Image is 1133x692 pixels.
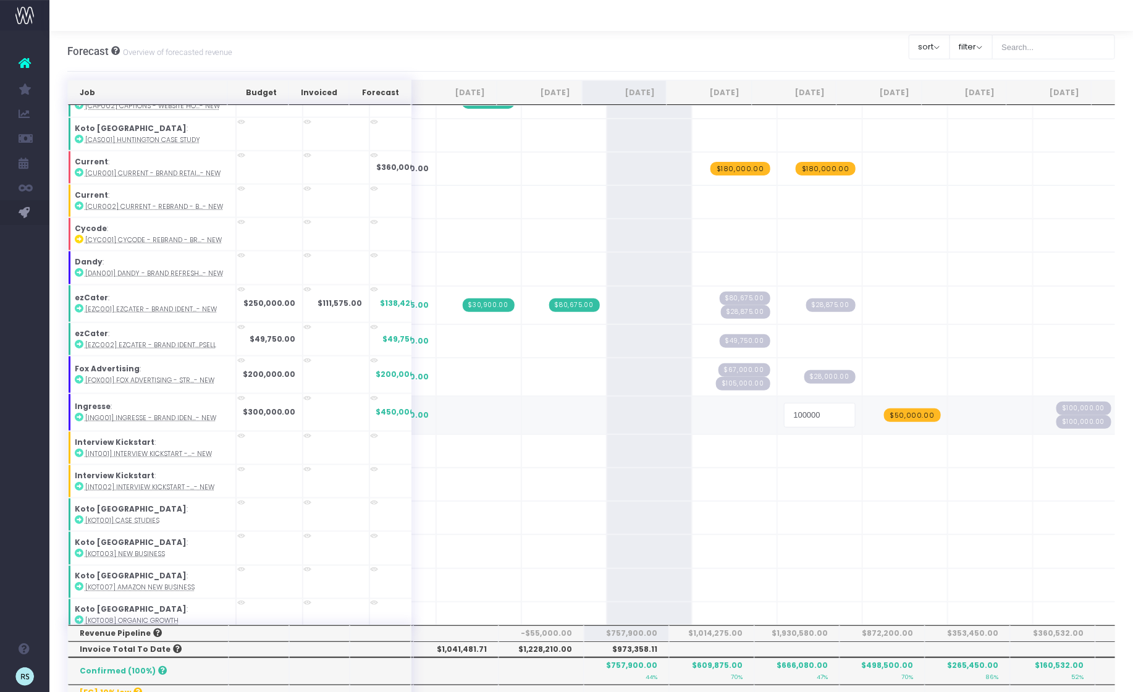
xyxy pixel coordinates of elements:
[243,407,296,417] strong: $300,000.00
[804,370,856,384] span: Streamtime Draft Invoice: null – [FOX001] Fox Advertising - Strategy & Architecture - Brand - New
[731,671,743,681] small: 70%
[85,516,159,525] abbr: [KOT001] Case Studies
[75,256,103,267] strong: Dandy
[85,202,223,211] abbr: [CUR002] Current - Rebrand - Brand - New
[752,80,836,105] th: Oct 25: activate to sort column ascending
[1010,625,1095,641] th: $360,532.00
[75,156,108,167] strong: Current
[68,531,236,565] td: :
[75,537,187,547] strong: Koto [GEOGRAPHIC_DATA]
[68,151,236,184] td: :
[817,671,828,681] small: 47%
[75,470,154,481] strong: Interview Kickstart
[1010,657,1095,685] th: $160,532.00
[667,80,751,105] th: Sep 25: activate to sort column ascending
[381,298,429,309] span: $138,425.00
[75,328,108,339] strong: ezCater
[720,334,770,348] span: Streamtime Draft Invoice: null – [EZC002] ezCater - Brand Identity - Brand - Upsell
[925,625,1010,641] th: $353,450.00
[85,269,223,278] abbr: [DAN001] Dandy - Brand Refresh & Subbrand ID - Brand - New
[68,394,236,431] td: :
[68,565,236,599] td: :
[68,625,229,641] th: Revenue Pipeline
[227,80,289,105] th: Budget
[68,217,236,251] td: :
[68,251,236,284] td: :
[497,80,581,105] th: Jul 25: activate to sort column ascending
[243,369,296,379] strong: $200,000.00
[901,671,913,681] small: 70%
[376,369,429,380] span: $200,000.00
[75,123,187,133] strong: Koto [GEOGRAPHIC_DATA]
[716,377,770,390] span: Streamtime Draft Invoice: null – [FOX001] Fox Advertising - Strategy & Architecture - Brand - New
[909,35,950,59] button: sort
[85,483,214,492] abbr: [INT002] Interview Kickstart - Uplevel Website - Digital - New
[68,641,229,657] th: Invoice Total To Date
[582,80,667,105] th: Aug 25: activate to sort column ascending
[68,431,236,465] td: :
[377,162,429,173] span: $360,000.00
[718,363,770,377] span: Streamtime Draft Invoice: null – [FOX001] Fox Advertising - Strategy & Architecture - Brand - New
[75,437,154,447] strong: Interview Kickstart
[75,571,187,581] strong: Koto [GEOGRAPHIC_DATA]
[289,80,349,105] th: Invoiced
[412,80,497,105] th: Jun 25: activate to sort column ascending
[67,45,109,57] span: Forecast
[584,657,669,685] th: $757,900.00
[720,292,770,305] span: Streamtime Draft Invoice: null – [EZC001] ezCater - Brand Identity - Brand - New
[75,363,140,374] strong: Fox Advertising
[499,625,584,641] th: -$55,000.00
[15,667,34,686] img: images/default_profile_image.png
[383,334,429,345] span: $49,750.00
[884,408,941,422] span: wayahead Revenue Forecast Item
[243,298,296,308] strong: $250,000.00
[68,184,236,217] td: :
[721,305,770,319] span: Streamtime Draft Invoice: null – [EZC001] ezCater - Brand Identity - Brand - New
[85,101,220,111] abbr: [CAP002] Captions - Website Homepage - Digital - New
[85,413,216,423] abbr: [ING001] Ingresse - Brand Identity - Brand - New
[85,449,212,458] abbr: [INT001] Interview Kickstart - Uplevel Rebrand & Rollout - Brand - New
[120,45,233,57] small: Overview of forecasted revenue
[754,657,840,685] th: $666,080.00
[413,641,499,657] th: $1,041,481.71
[669,625,754,641] th: $1,014,275.00
[985,671,998,681] small: 86%
[85,169,221,178] abbr: [CUR001] Current - Brand Retainer - Brand - New
[75,504,187,514] strong: Koto [GEOGRAPHIC_DATA]
[85,617,179,626] abbr: [KOT008] Organic Growth
[950,35,993,59] button: filter
[68,356,236,394] td: :
[68,498,236,531] td: :
[1056,415,1111,429] span: Streamtime Draft Invoice: null – Ingresse Brand Identity - Part 3
[669,657,754,685] th: $609,875.00
[318,298,363,308] strong: $111,575.00
[925,657,1010,685] th: $265,450.00
[922,80,1006,105] th: Dec 25: activate to sort column ascending
[75,604,187,615] strong: Koto [GEOGRAPHIC_DATA]
[376,407,429,418] span: $450,000.00
[840,625,925,641] th: $872,200.00
[85,583,195,593] abbr: [KOT007] Amazon New Business
[710,162,770,175] span: wayahead Revenue Forecast Item
[68,657,229,685] th: Confirmed (100%)
[806,298,856,312] span: Streamtime Draft Invoice: null – [EZC001] ezCater - Brand Identity - Brand - New
[646,671,657,681] small: 44%
[1056,402,1111,415] span: Streamtime Draft Invoice: null – Ingresse Brand Identity - Part 2
[75,223,107,234] strong: Cycode
[85,135,200,145] abbr: [CAS001] Huntington Case Study
[68,599,236,632] td: :
[85,305,217,314] abbr: [EZC001] ezCater - Brand Identity - Brand - New
[75,292,108,303] strong: ezCater
[75,190,108,200] strong: Current
[796,162,856,175] span: wayahead Revenue Forecast Item
[584,641,669,657] th: $973,358.11
[549,298,600,312] span: Streamtime Invoice: 315 – [EZC001] ezCater - Brand Identity - Brand - New
[584,625,669,641] th: $757,900.00
[68,80,227,105] th: Job: activate to sort column ascending
[85,549,165,559] abbr: [KOT003] New Business
[992,35,1116,59] input: Search...
[1006,80,1091,105] th: Jan 26: activate to sort column ascending
[75,401,111,411] strong: Ingresse
[68,117,236,151] td: :
[68,323,236,356] td: :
